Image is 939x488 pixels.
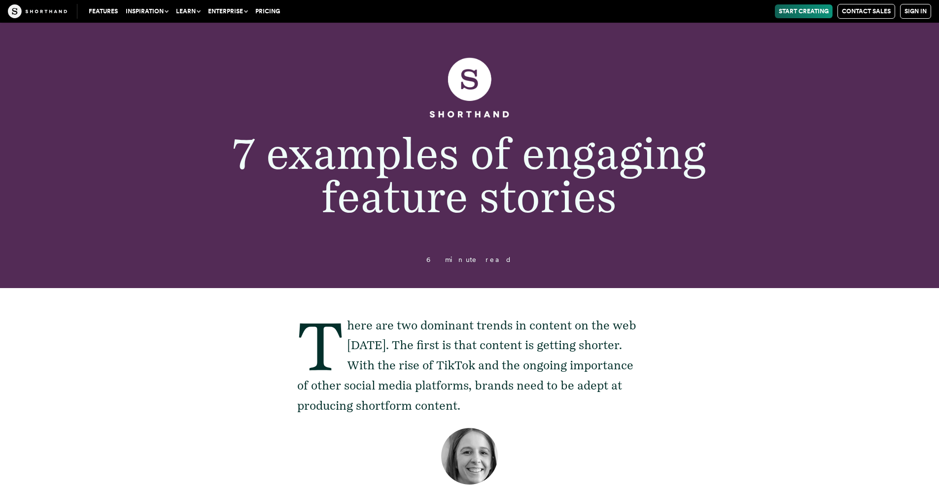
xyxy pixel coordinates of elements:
[8,4,67,18] img: The Craft
[297,316,642,416] p: There are two dominant trends in content on the web [DATE]. The first is that content is getting ...
[172,4,204,18] button: Learn
[775,4,833,18] a: Start Creating
[122,4,172,18] button: Inspiration
[85,4,122,18] a: Features
[900,4,931,19] a: Sign in
[837,4,895,19] a: Contact Sales
[426,256,512,263] span: 6 minute read
[233,127,706,223] span: 7 examples of engaging feature stories
[251,4,284,18] a: Pricing
[204,4,251,18] button: Enterprise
